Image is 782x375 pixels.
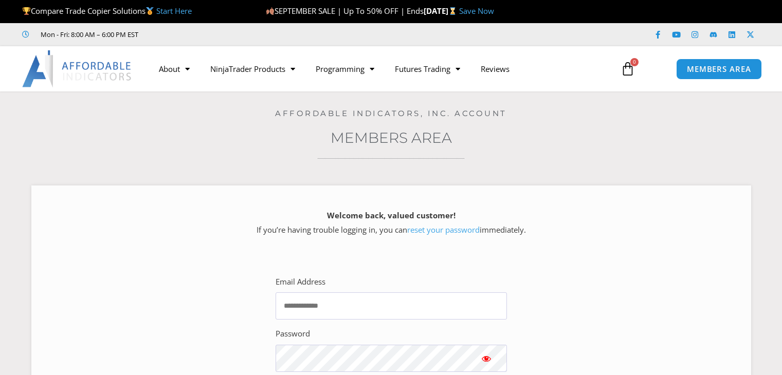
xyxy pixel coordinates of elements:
[276,275,325,289] label: Email Address
[266,6,424,16] span: SEPTEMBER SALE | Up To 50% OFF | Ends
[327,210,456,220] strong: Welcome back, valued customer!
[266,7,274,15] img: 🍂
[687,65,751,73] span: MEMBERS AREA
[153,29,307,40] iframe: Customer reviews powered by Trustpilot
[459,6,494,16] a: Save Now
[424,6,459,16] strong: [DATE]
[276,327,310,341] label: Password
[407,224,480,235] a: reset your password
[49,209,733,237] p: If you’re having trouble logging in, you can immediately.
[466,345,507,372] button: Show password
[149,57,610,81] nav: Menu
[38,28,138,41] span: Mon - Fri: 8:00 AM – 6:00 PM EST
[22,6,192,16] span: Compare Trade Copier Solutions
[146,7,154,15] img: 🥇
[385,57,470,81] a: Futures Trading
[149,57,200,81] a: About
[470,57,520,81] a: Reviews
[630,58,639,66] span: 0
[605,54,650,84] a: 0
[22,50,133,87] img: LogoAI | Affordable Indicators – NinjaTrader
[331,129,452,146] a: Members Area
[156,6,192,16] a: Start Here
[200,57,305,81] a: NinjaTrader Products
[305,57,385,81] a: Programming
[676,59,762,80] a: MEMBERS AREA
[23,7,30,15] img: 🏆
[449,7,457,15] img: ⌛
[275,108,507,118] a: Affordable Indicators, Inc. Account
